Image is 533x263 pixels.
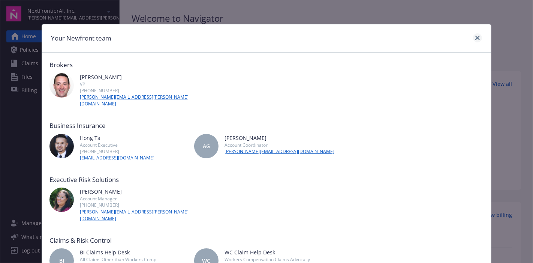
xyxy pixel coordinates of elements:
[225,256,310,263] div: Workers Compensation Claims Advocacy
[225,142,334,148] div: Account Coordinator
[49,60,484,70] div: Brokers
[225,248,310,256] div: WC Claim Help Desk
[49,236,484,245] div: Claims & Risk Control
[80,87,194,94] div: [PHONE_NUMBER]
[80,155,154,161] a: [EMAIL_ADDRESS][DOMAIN_NAME]
[80,81,194,87] div: VP
[49,121,484,131] div: Business Insurance
[80,94,194,107] a: [PERSON_NAME][EMAIL_ADDRESS][PERSON_NAME][DOMAIN_NAME]
[80,134,154,142] div: Hong Ta
[80,256,156,263] div: All Claims Other than Workers Comp
[80,195,194,202] div: Account Manager
[80,142,154,148] div: Account Executive
[80,148,154,155] div: [PHONE_NUMBER]
[203,142,210,150] span: AG
[225,134,334,142] div: [PERSON_NAME]
[225,148,334,155] a: [PERSON_NAME][EMAIL_ADDRESS][DOMAIN_NAME]
[49,134,74,158] img: photo
[49,73,74,98] img: photo
[49,175,484,185] div: Executive Risk Solutions
[51,33,111,43] h1: Your Newfront team
[80,188,194,195] div: [PERSON_NAME]
[80,73,194,81] div: [PERSON_NAME]
[49,188,74,212] img: photo
[473,33,482,42] a: close
[80,248,156,256] div: BI Claims Help Desk
[80,209,194,222] a: [PERSON_NAME][EMAIL_ADDRESS][PERSON_NAME][DOMAIN_NAME]
[80,202,194,208] div: [PHONE_NUMBER]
